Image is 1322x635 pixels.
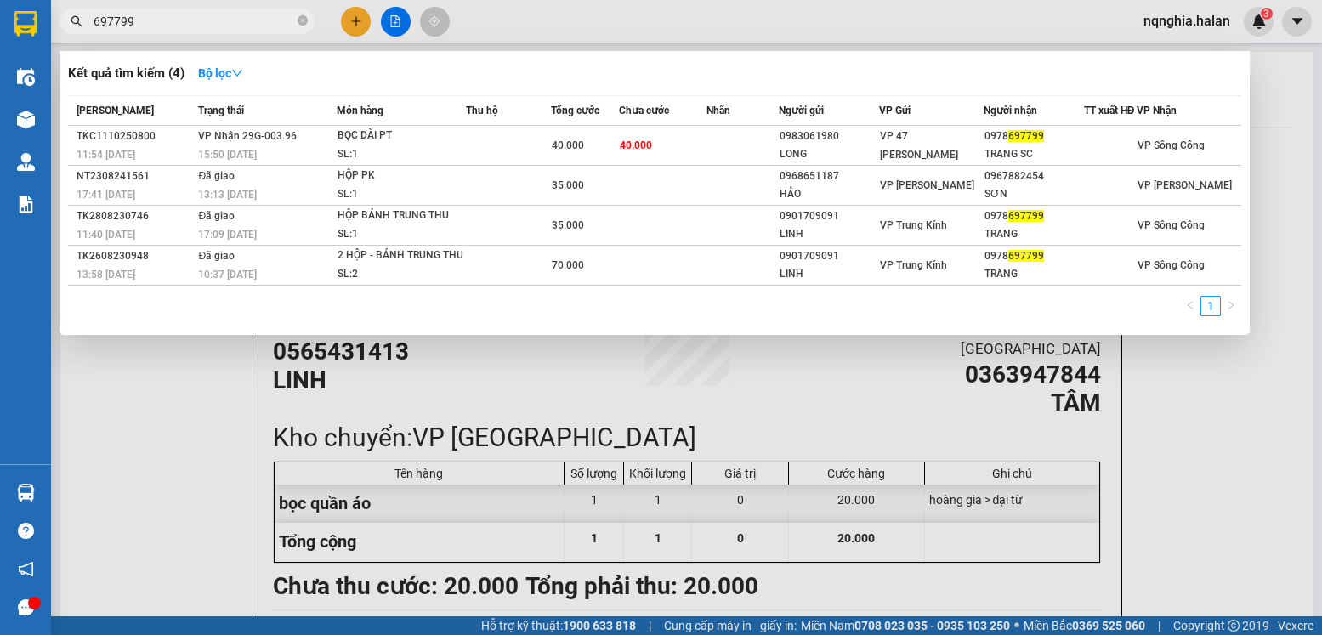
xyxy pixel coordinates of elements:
[338,127,465,145] div: BỌC DÀI PT
[984,167,1083,185] div: 0967882454
[780,128,878,145] div: 0983061980
[198,105,244,116] span: Trạng thái
[780,225,878,243] div: LINH
[1221,296,1241,316] button: right
[198,149,257,161] span: 15:50 [DATE]
[77,247,193,265] div: TK2608230948
[18,599,34,615] span: message
[338,225,465,244] div: SL: 1
[1137,105,1177,116] span: VP Nhận
[298,14,308,30] span: close-circle
[198,66,243,80] strong: Bộ lọc
[17,68,35,86] img: warehouse-icon
[77,269,135,281] span: 13:58 [DATE]
[984,265,1083,283] div: TRANG
[337,105,383,116] span: Món hàng
[880,259,947,271] span: VP Trung Kính
[71,15,82,27] span: search
[198,189,257,201] span: 13:13 [DATE]
[1185,300,1195,310] span: left
[68,65,184,82] h3: Kết quả tìm kiếm ( 4 )
[619,105,669,116] span: Chưa cước
[77,149,135,161] span: 11:54 [DATE]
[984,145,1083,163] div: TRANG SC
[552,179,584,191] span: 35.000
[198,130,297,142] span: VP Nhận 29G-003.96
[984,185,1083,203] div: SƠN
[1180,296,1200,316] li: Previous Page
[1138,139,1205,151] span: VP Sông Công
[466,105,498,116] span: Thu hộ
[984,128,1083,145] div: 0978
[1008,210,1044,222] span: 697799
[552,139,584,151] span: 40.000
[780,145,878,163] div: LONG
[779,105,824,116] span: Người gửi
[984,207,1083,225] div: 0978
[298,15,308,26] span: close-circle
[880,219,947,231] span: VP Trung Kính
[551,105,599,116] span: Tổng cước
[1201,297,1220,315] a: 1
[18,523,34,539] span: question-circle
[17,196,35,213] img: solution-icon
[18,561,34,577] span: notification
[198,229,257,241] span: 17:09 [DATE]
[780,207,878,225] div: 0901709091
[620,139,652,151] span: 40.000
[198,210,235,222] span: Đã giao
[1008,250,1044,262] span: 697799
[706,105,730,116] span: Nhãn
[14,11,37,37] img: logo-vxr
[552,259,584,271] span: 70.000
[880,179,974,191] span: VP [PERSON_NAME]
[77,128,193,145] div: TKC1110250800
[338,265,465,284] div: SL: 2
[77,189,135,201] span: 17:41 [DATE]
[984,105,1037,116] span: Người nhận
[338,207,465,225] div: HỘP BÁNH TRUNG THU
[552,219,584,231] span: 35.000
[879,105,911,116] span: VP Gửi
[338,145,465,164] div: SL: 1
[1138,219,1205,231] span: VP Sông Công
[1008,130,1044,142] span: 697799
[338,185,465,204] div: SL: 1
[77,105,154,116] span: [PERSON_NAME]
[1226,300,1236,310] span: right
[77,229,135,241] span: 11:40 [DATE]
[198,250,235,262] span: Đã giao
[780,185,878,203] div: HẢO
[17,153,35,171] img: warehouse-icon
[984,247,1083,265] div: 0978
[17,111,35,128] img: warehouse-icon
[780,167,878,185] div: 0968651187
[1200,296,1221,316] li: 1
[94,12,294,31] input: Tìm tên, số ĐT hoặc mã đơn
[184,60,257,87] button: Bộ lọcdown
[984,225,1083,243] div: TRANG
[17,484,35,502] img: warehouse-icon
[231,67,243,79] span: down
[338,247,465,265] div: 2 HỘP - BÁNH TRUNG THU
[1180,296,1200,316] button: left
[880,130,958,161] span: VP 47 [PERSON_NAME]
[1221,296,1241,316] li: Next Page
[1138,179,1232,191] span: VP [PERSON_NAME]
[77,207,193,225] div: TK2808230746
[780,265,878,283] div: LINH
[77,167,193,185] div: NT2308241561
[780,247,878,265] div: 0901709091
[338,167,465,185] div: HỘP PK
[198,170,235,182] span: Đã giao
[198,269,257,281] span: 10:37 [DATE]
[1138,259,1205,271] span: VP Sông Công
[1084,105,1135,116] span: TT xuất HĐ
